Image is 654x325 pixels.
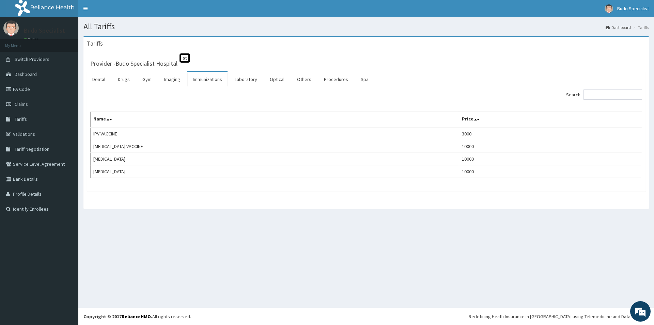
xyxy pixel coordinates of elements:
td: IPV VACCINE [91,127,459,140]
img: User Image [3,20,19,36]
a: Dashboard [606,25,631,30]
a: Dental [87,72,111,86]
span: Dashboard [15,71,37,77]
a: Optical [264,72,290,86]
img: User Image [605,4,613,13]
label: Search: [566,90,642,100]
div: Redefining Heath Insurance in [GEOGRAPHIC_DATA] using Telemedicine and Data Science! [469,313,649,320]
a: Procedures [318,72,354,86]
textarea: Type your message and hit 'Enter' [3,186,130,210]
th: Price [459,112,642,128]
a: RelianceHMO [122,313,151,320]
h1: All Tariffs [83,22,649,31]
td: 10000 [459,165,642,178]
div: Chat with us now [35,38,114,47]
span: Tariffs [15,116,27,122]
img: d_794563401_company_1708531726252_794563401 [13,34,28,51]
a: Gym [137,72,157,86]
span: Tariff Negotiation [15,146,49,152]
h3: Tariffs [87,40,103,47]
td: [MEDICAL_DATA] [91,165,459,178]
td: 3000 [459,127,642,140]
strong: Copyright © 2017 . [83,313,152,320]
th: Name [91,112,459,128]
footer: All rights reserved. [78,308,654,325]
a: Others [292,72,317,86]
span: Switch Providers [15,56,49,62]
span: St [180,53,190,63]
h3: Provider - Budo Specialist Hospital [90,61,177,67]
a: Online [24,37,40,42]
span: We're online! [40,86,94,155]
td: [MEDICAL_DATA] VACCINE [91,140,459,153]
li: Tariffs [632,25,649,30]
input: Search: [583,90,642,100]
p: Budo Specialist [24,28,65,34]
span: Budo Specialist [617,5,649,12]
a: Spa [355,72,374,86]
span: Claims [15,101,28,107]
a: Immunizations [187,72,228,86]
a: Drugs [112,72,135,86]
td: 10000 [459,153,642,165]
div: Minimize live chat window [112,3,128,20]
a: Laboratory [229,72,263,86]
td: [MEDICAL_DATA] [91,153,459,165]
a: Imaging [159,72,186,86]
td: 10000 [459,140,642,153]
